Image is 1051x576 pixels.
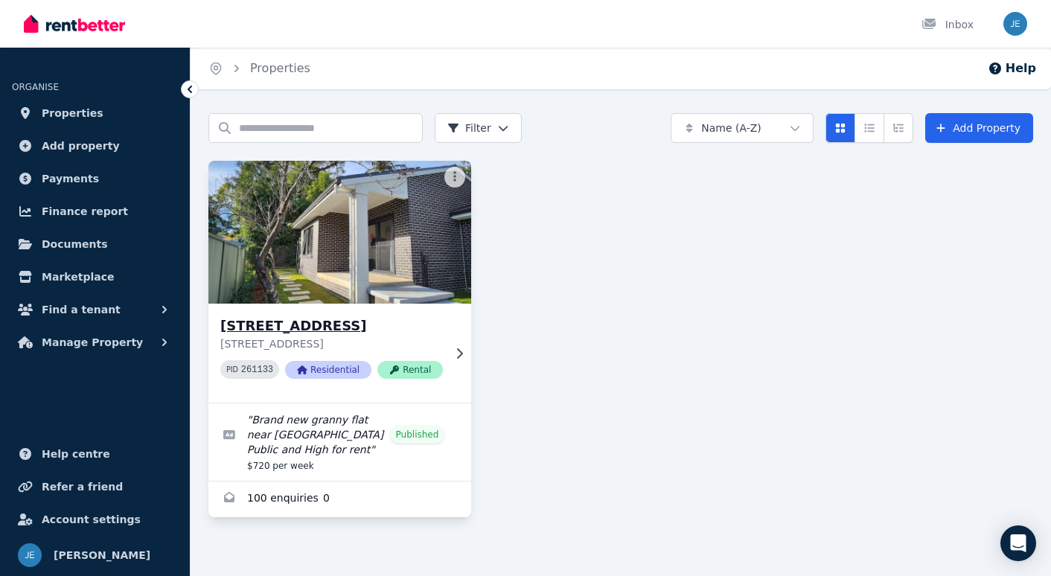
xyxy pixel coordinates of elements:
span: Find a tenant [42,301,121,319]
h3: [STREET_ADDRESS] [220,316,443,336]
button: Compact list view [854,113,884,143]
a: Payments [12,164,178,193]
img: RentBetter [24,13,125,35]
span: Payments [42,170,99,188]
span: Name (A-Z) [701,121,761,135]
button: Card view [825,113,855,143]
button: Manage Property [12,327,178,357]
a: Finance report [12,196,178,226]
img: Jeff [1003,12,1027,36]
a: 131E Greville Street, Chatswood[STREET_ADDRESS][STREET_ADDRESS]PID 261133ResidentialRental [208,161,471,403]
button: More options [444,167,465,188]
a: Properties [12,98,178,128]
span: Properties [42,104,103,122]
span: Finance report [42,202,128,220]
p: [STREET_ADDRESS] [220,336,443,351]
button: Help [988,60,1036,77]
span: Documents [42,235,108,253]
span: [PERSON_NAME] [54,546,150,564]
nav: Breadcrumb [191,48,328,89]
code: 261133 [241,365,273,375]
img: Jeff [18,543,42,567]
span: ORGANISE [12,82,59,92]
button: Find a tenant [12,295,178,324]
a: Help centre [12,439,178,469]
a: Marketplace [12,262,178,292]
a: Refer a friend [12,472,178,502]
span: Residential [285,361,371,379]
img: 131E Greville Street, Chatswood [202,157,478,307]
div: Inbox [921,17,974,32]
small: PID [226,365,238,374]
button: Name (A-Z) [671,113,814,143]
a: Documents [12,229,178,259]
button: Filter [435,113,522,143]
a: Enquiries for 131E Greville Street, Chatswood [208,481,471,517]
div: Open Intercom Messenger [1000,525,1036,561]
span: Add property [42,137,120,155]
a: Edit listing: Brand new granny flat near Chatswood Public and High for rent [208,403,471,481]
span: Marketplace [42,268,114,286]
span: Manage Property [42,333,143,351]
span: Refer a friend [42,478,123,496]
div: View options [825,113,913,143]
a: Properties [250,61,310,75]
span: Help centre [42,445,110,463]
span: Rental [377,361,443,379]
button: Expanded list view [884,113,913,143]
span: Filter [447,121,491,135]
span: Account settings [42,511,141,528]
a: Add Property [925,113,1033,143]
a: Account settings [12,505,178,534]
a: Add property [12,131,178,161]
